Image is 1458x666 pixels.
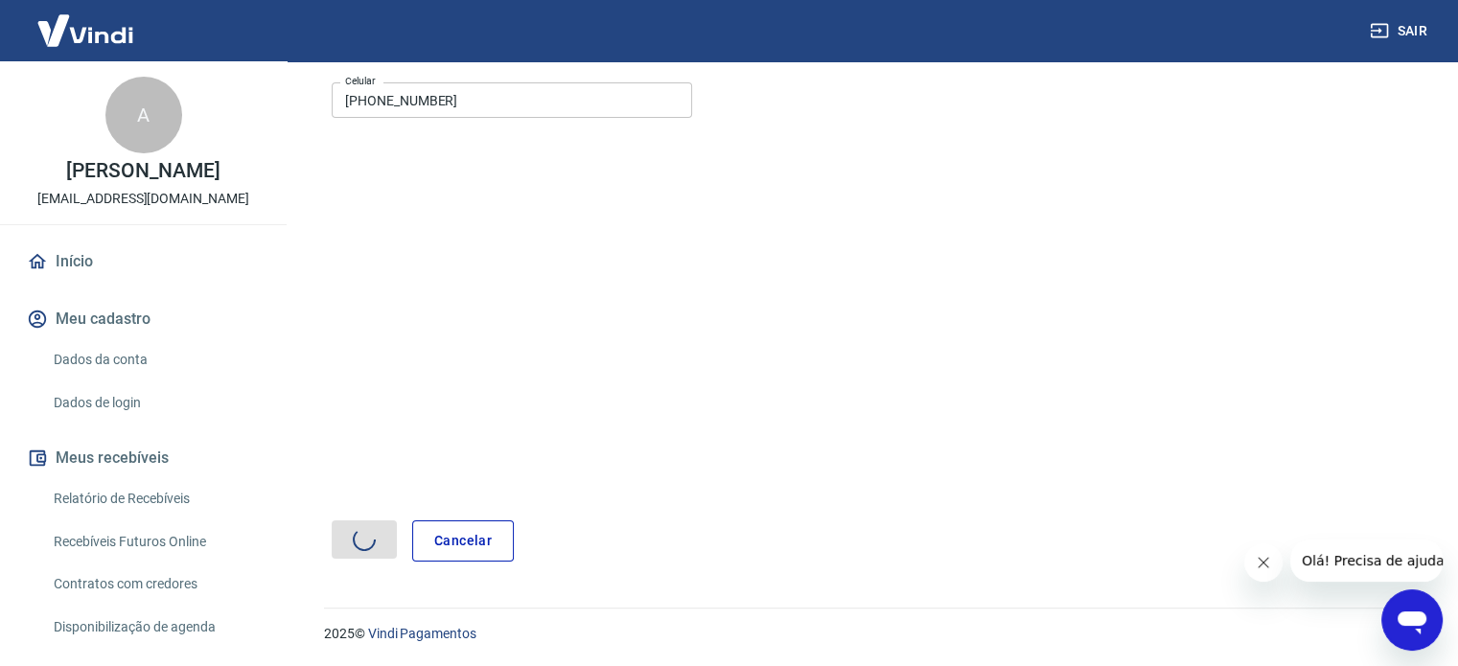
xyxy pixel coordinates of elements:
[46,608,264,647] a: Disponibilização de agenda
[46,340,264,379] a: Dados da conta
[324,624,1412,644] p: 2025 ©
[23,1,148,59] img: Vindi
[66,161,220,181] p: [PERSON_NAME]
[46,522,264,562] a: Recebíveis Futuros Online
[46,383,264,423] a: Dados de login
[345,74,376,88] label: Celular
[105,77,182,153] div: A
[46,479,264,518] a: Relatório de Recebíveis
[12,13,161,29] span: Olá! Precisa de ajuda?
[1244,543,1283,582] iframe: Fechar mensagem
[46,564,264,604] a: Contratos com credores
[37,189,249,209] p: [EMAIL_ADDRESS][DOMAIN_NAME]
[23,298,264,340] button: Meu cadastro
[1381,589,1443,651] iframe: Botão para abrir a janela de mensagens
[368,626,476,641] a: Vindi Pagamentos
[23,437,264,479] button: Meus recebíveis
[412,520,514,562] a: Cancelar
[1290,540,1443,582] iframe: Mensagem da empresa
[1366,13,1435,49] button: Sair
[23,241,264,283] a: Início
